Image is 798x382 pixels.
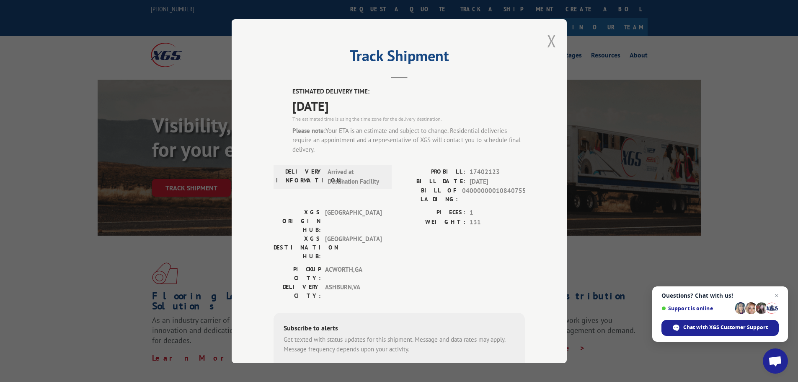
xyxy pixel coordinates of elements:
label: DELIVERY INFORMATION: [276,167,323,186]
span: 17402123 [470,167,525,177]
span: ASHBURN , VA [325,283,382,300]
span: [DATE] [470,177,525,186]
h2: Track Shipment [274,50,525,66]
label: PICKUP CITY: [274,265,321,283]
span: Support is online [661,305,732,312]
span: ACWORTH , GA [325,265,382,283]
label: XGS ORIGIN HUB: [274,208,321,234]
label: XGS DESTINATION HUB: [274,234,321,261]
div: The estimated time is using the time zone for the delivery destination. [292,115,525,122]
span: [DATE] [292,96,525,115]
span: Arrived at Destination Facility [328,167,384,186]
button: Close modal [547,30,556,52]
label: BILL DATE: [399,177,465,186]
label: BILL OF LADING: [399,186,458,204]
span: [GEOGRAPHIC_DATA] [325,208,382,234]
div: Chat with XGS Customer Support [661,320,779,336]
span: Close chat [772,291,782,301]
label: PROBILL: [399,167,465,177]
div: Get texted with status updates for this shipment. Message and data rates may apply. Message frequ... [284,335,515,354]
span: [GEOGRAPHIC_DATA] [325,234,382,261]
span: 1 [470,208,525,218]
span: 04000000010840755 [462,186,525,204]
label: DELIVERY CITY: [274,283,321,300]
span: 131 [470,217,525,227]
label: PIECES: [399,208,465,218]
label: WEIGHT: [399,217,465,227]
div: Subscribe to alerts [284,323,515,335]
strong: Please note: [292,126,325,134]
div: Open chat [763,348,788,374]
label: ESTIMATED DELIVERY TIME: [292,87,525,96]
span: Questions? Chat with us! [661,292,779,299]
div: Your ETA is an estimate and subject to change. Residential deliveries require an appointment and ... [292,126,525,154]
span: Chat with XGS Customer Support [683,324,768,331]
